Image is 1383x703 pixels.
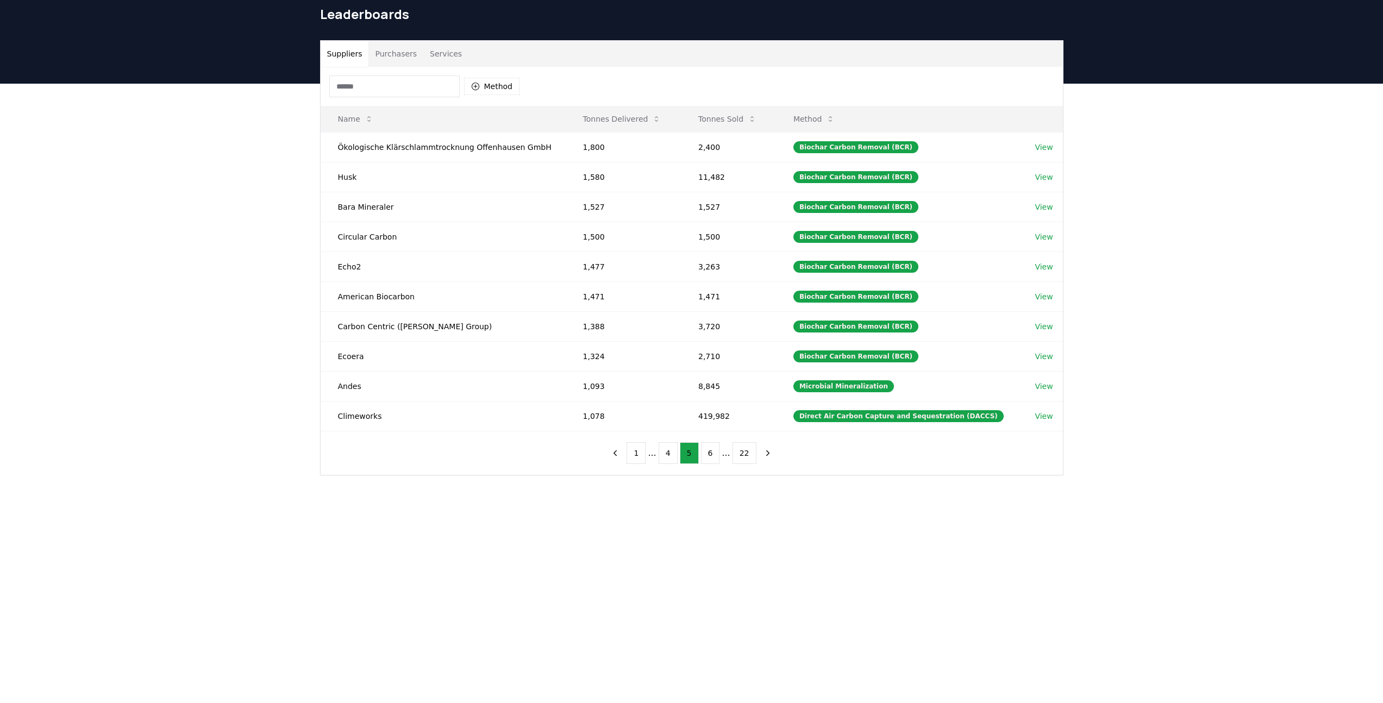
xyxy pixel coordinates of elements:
button: Method [464,78,520,95]
td: 1,500 [566,222,681,252]
td: 1,078 [566,401,681,431]
div: Biochar Carbon Removal (BCR) [793,201,918,213]
td: 1,477 [566,252,681,281]
td: 2,710 [681,341,776,371]
div: Biochar Carbon Removal (BCR) [793,141,918,153]
button: 22 [733,442,756,464]
td: Carbon Centric ([PERSON_NAME] Group) [321,311,566,341]
a: View [1035,142,1053,153]
a: View [1035,231,1053,242]
a: View [1035,291,1053,302]
td: 1,500 [681,222,776,252]
td: Echo2 [321,252,566,281]
h1: Leaderboards [320,5,1063,23]
td: Ecoera [321,341,566,371]
td: 1,471 [566,281,681,311]
td: 11,482 [681,162,776,192]
li: ... [648,447,656,460]
button: 1 [627,442,646,464]
td: American Biocarbon [321,281,566,311]
div: Biochar Carbon Removal (BCR) [793,171,918,183]
div: Biochar Carbon Removal (BCR) [793,321,918,332]
div: Direct Air Carbon Capture and Sequestration (DACCS) [793,410,1004,422]
div: Microbial Mineralization [793,380,894,392]
button: next page [759,442,777,464]
button: Name [329,108,382,130]
div: Biochar Carbon Removal (BCR) [793,350,918,362]
td: Bara Mineraler [321,192,566,222]
button: Tonnes Sold [690,108,765,130]
a: View [1035,202,1053,212]
div: Biochar Carbon Removal (BCR) [793,261,918,273]
a: View [1035,261,1053,272]
td: 1,324 [566,341,681,371]
td: 1,093 [566,371,681,401]
td: Climeworks [321,401,566,431]
button: Suppliers [321,41,369,67]
button: previous page [606,442,624,464]
button: Purchasers [368,41,423,67]
td: 1,800 [566,132,681,162]
td: 419,982 [681,401,776,431]
td: 1,527 [681,192,776,222]
button: Method [785,108,844,130]
button: 4 [659,442,678,464]
td: Husk [321,162,566,192]
td: Ökologische Klärschlammtrocknung Offenhausen GmbH [321,132,566,162]
td: 1,580 [566,162,681,192]
button: Services [423,41,468,67]
td: 1,471 [681,281,776,311]
a: View [1035,351,1053,362]
li: ... [722,447,730,460]
div: Biochar Carbon Removal (BCR) [793,231,918,243]
button: 5 [680,442,699,464]
button: 6 [701,442,720,464]
td: 8,845 [681,371,776,401]
a: View [1035,411,1053,422]
td: Andes [321,371,566,401]
a: View [1035,381,1053,392]
a: View [1035,321,1053,332]
td: 3,263 [681,252,776,281]
div: Biochar Carbon Removal (BCR) [793,291,918,303]
td: Circular Carbon [321,222,566,252]
button: Tonnes Delivered [574,108,670,130]
td: 1,388 [566,311,681,341]
td: 2,400 [681,132,776,162]
a: View [1035,172,1053,183]
td: 3,720 [681,311,776,341]
td: 1,527 [566,192,681,222]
